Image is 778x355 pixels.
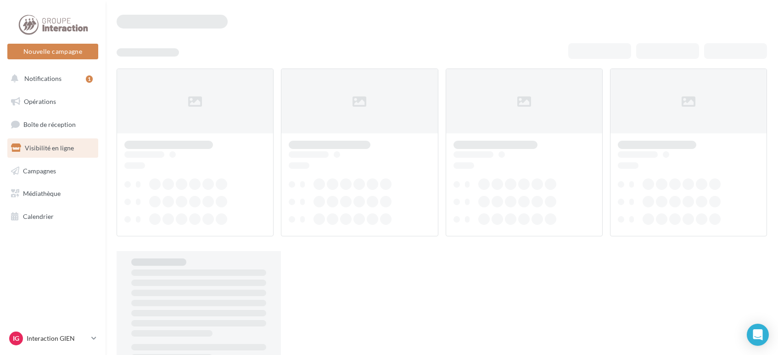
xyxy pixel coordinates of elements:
[6,69,96,88] button: Notifications 1
[24,97,56,105] span: Opérations
[23,166,56,174] span: Campagnes
[23,120,76,128] span: Boîte de réception
[24,74,62,82] span: Notifications
[7,330,98,347] a: IG Interaction GIEN
[6,92,100,111] a: Opérations
[25,144,74,152] span: Visibilité en ligne
[6,161,100,181] a: Campagnes
[23,189,61,197] span: Médiathèque
[6,115,100,134] a: Boîte de réception
[747,324,769,346] div: Open Intercom Messenger
[7,44,98,59] button: Nouvelle campagne
[23,212,54,220] span: Calendrier
[6,184,100,203] a: Médiathèque
[6,138,100,158] a: Visibilité en ligne
[6,207,100,226] a: Calendrier
[86,75,93,83] div: 1
[13,334,19,343] span: IG
[27,334,88,343] p: Interaction GIEN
